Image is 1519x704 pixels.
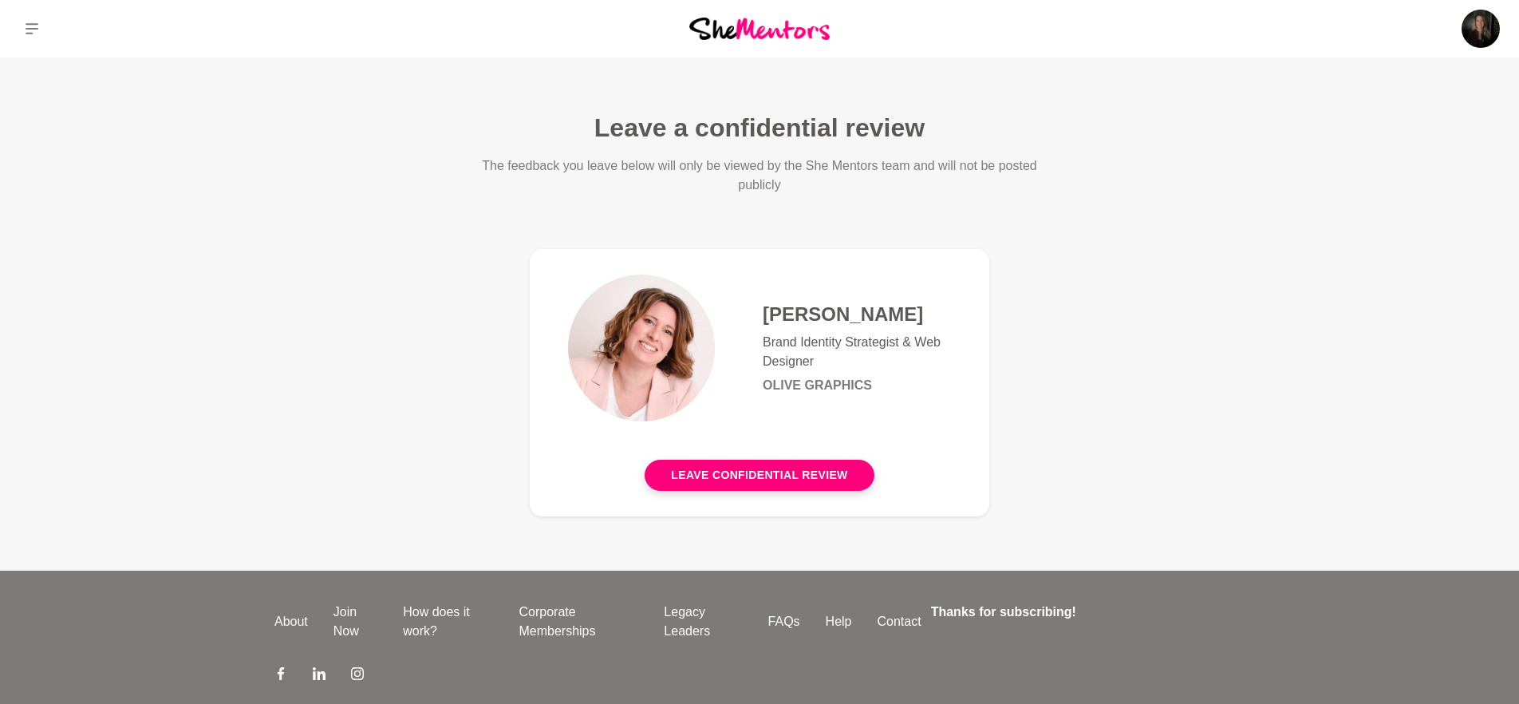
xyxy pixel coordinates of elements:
[763,333,951,371] p: Brand Identity Strategist & Web Designer
[865,612,934,631] a: Contact
[506,603,651,641] a: Corporate Memberships
[390,603,506,641] a: How does it work?
[645,460,874,491] button: Leave confidential review
[931,603,1235,622] h4: Thanks for subscribing!
[1462,10,1500,48] img: Marisse van den Berg
[651,603,755,641] a: Legacy Leaders
[351,666,364,686] a: Instagram
[321,603,390,641] a: Join Now
[530,249,989,516] a: [PERSON_NAME]Brand Identity Strategist & Web DesignerOlive GraphicsLeave confidential review
[689,18,830,39] img: She Mentors Logo
[763,303,951,326] h4: [PERSON_NAME]
[763,378,951,394] h6: Olive Graphics
[479,156,1040,195] p: The feedback you leave below will only be viewed by the She Mentors team and will not be posted p...
[756,612,813,631] a: FAQs
[594,112,925,144] h1: Leave a confidential review
[274,666,287,686] a: Facebook
[313,666,325,686] a: LinkedIn
[262,612,321,631] a: About
[813,612,865,631] a: Help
